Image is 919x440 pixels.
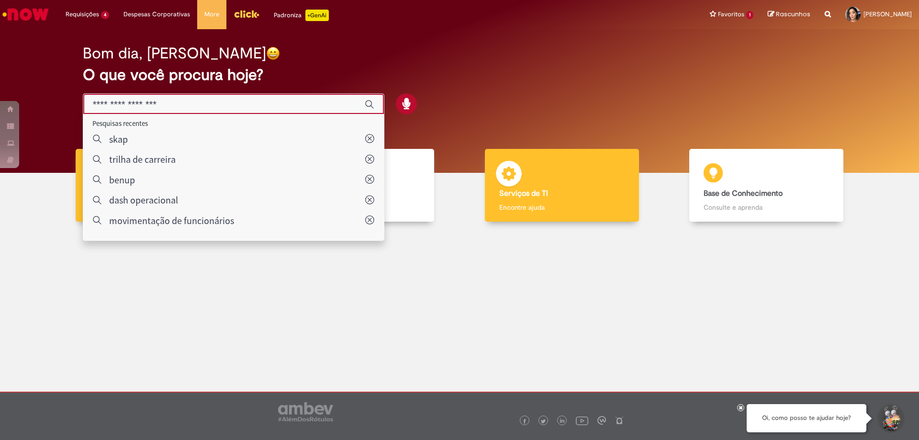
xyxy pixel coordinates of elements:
b: Serviços de TI [499,189,548,198]
span: Despesas Corporativas [123,10,190,19]
img: logo_footer_ambev_rotulo_gray.png [278,402,333,421]
p: +GenAi [305,10,329,21]
a: Serviços de TI Encontre ajuda [459,149,664,222]
h2: O que você procura hoje? [83,67,837,83]
img: logo_footer_workplace.png [597,416,606,425]
img: logo_footer_twitter.png [541,419,546,424]
span: Favoritos [718,10,744,19]
p: Consulte e aprenda [704,203,829,212]
img: logo_footer_naosei.png [615,416,624,425]
a: Rascunhos [768,10,810,19]
span: 4 [101,11,109,19]
span: [PERSON_NAME] [863,10,912,18]
img: logo_footer_facebook.png [522,419,527,424]
a: Base de Conhecimento Consulte e aprenda [664,149,869,222]
div: Oi, como posso te ajudar hoje? [747,404,866,432]
span: Requisições [66,10,99,19]
div: Padroniza [274,10,329,21]
img: click_logo_yellow_360x200.png [234,7,259,21]
img: ServiceNow [1,5,50,24]
img: logo_footer_linkedin.png [560,418,565,424]
h2: Bom dia, [PERSON_NAME] [83,45,266,62]
span: Rascunhos [776,10,810,19]
a: Tirar dúvidas Tirar dúvidas com Lupi Assist e Gen Ai [50,149,255,222]
img: happy-face.png [266,46,280,60]
img: logo_footer_youtube.png [576,414,588,427]
span: More [204,10,219,19]
span: 1 [746,11,753,19]
p: Encontre ajuda [499,203,625,212]
b: Base de Conhecimento [704,189,783,198]
button: Iniciar Conversa de Suporte [876,404,905,433]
